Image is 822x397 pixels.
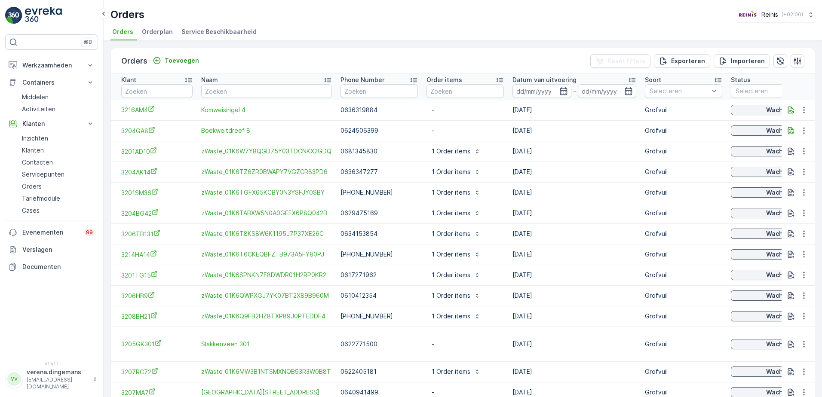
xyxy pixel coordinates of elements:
span: zWaste_01K6TZ6ZR0BWAPY7VGZCR83PD6 [201,168,332,176]
button: Exporteren [654,54,710,68]
p: Wacht [766,126,785,135]
p: Werkzaamheden [22,61,81,70]
span: zWaste_01K6SPNKN7F8DWDR01H2RP0KR2 [201,271,332,279]
a: Activiteiten [18,103,98,115]
p: Grofvuil [645,147,722,156]
p: Wacht [766,106,785,114]
p: Reset filters [607,57,645,65]
a: 3201TG15 [121,271,193,280]
a: Documenten [5,258,98,275]
p: Wacht [766,340,785,348]
p: Middelen [22,93,49,101]
p: 0629475169 [340,209,418,217]
button: 1 Order items [426,144,486,158]
p: Wacht [766,388,785,397]
button: Werkzaamheden [5,57,98,74]
a: 3208BH21 [121,312,193,321]
a: 3205GK301 [121,339,193,348]
p: 0640941499 [340,388,418,397]
p: 0622405181 [340,367,418,376]
span: zWaste_01K6T6CKEQBFZTB973A5FY80PJ [201,250,332,259]
p: Wacht [766,147,785,156]
p: Inzichten [22,134,48,143]
button: Reset filters [590,54,650,68]
p: [PHONE_NUMBER] [340,250,418,259]
p: Cases [22,206,40,215]
p: Evenementen [22,228,79,237]
a: 3204GA8 [121,126,193,135]
p: Verslagen [22,245,95,254]
span: zWaste_01K6TGFX65KCBY0N3YSFJY0SBY [201,188,332,197]
p: ⌘B [83,39,92,46]
td: [DATE] [508,100,641,120]
p: - [573,86,576,96]
input: Zoeken [201,84,332,98]
p: Order items [426,76,462,84]
p: 1 Order items [432,147,470,156]
span: [GEOGRAPHIC_DATA][STREET_ADDRESS] [201,388,332,397]
p: 0636347277 [340,168,418,176]
a: zWaste_01K6MW3B1NTSMXNQB93R3W0B8T [201,367,332,376]
p: Wacht [766,271,785,279]
input: Zoeken [426,84,504,98]
a: Orders [18,180,98,192]
a: 3206TB131 [121,229,193,238]
span: zWaste_01K6Q9FB2HZ8TXP89J0PTEDDF4 [201,312,332,321]
p: - [432,340,499,348]
p: [PHONE_NUMBER] [340,312,418,321]
p: 1 Order items [432,188,470,197]
button: 1 Order items [426,309,486,323]
a: 3207RC72 [121,367,193,376]
a: zWaste_01K6T8KS8W6K1195J7P37XE26C [201,229,332,238]
span: Orders [112,27,133,36]
p: Grofvuil [645,250,722,259]
p: Wacht [766,188,785,197]
a: Simone de Beauvoirstraat 7 [201,388,332,397]
td: [DATE] [508,244,641,265]
p: - [432,106,499,114]
p: ( +02:00 ) [782,11,803,18]
p: Grofvuil [645,291,722,300]
a: Middelen [18,91,98,103]
p: Klanten [22,119,81,128]
button: Importeren [714,54,770,68]
p: - [432,388,499,397]
button: 1 Order items [426,365,486,379]
p: Orders [110,8,144,21]
a: Klanten [18,144,98,156]
p: Grofvuil [645,367,722,376]
p: Klant [121,76,136,84]
span: 3201AD10 [121,147,193,156]
p: Wacht [766,291,785,300]
img: logo [5,7,22,24]
p: Grofvuil [645,106,722,114]
p: 1 Order items [432,271,470,279]
p: Grofvuil [645,209,722,217]
a: zWaste_01K6TABXW5N0A0GEFX6P8Q042B [201,209,332,217]
p: Contacten [22,158,53,167]
p: Klanten [22,146,44,155]
p: Tariefmodule [22,194,60,203]
a: zWaste_01K6QWPXGJ7YK07BT2X89B960M [201,291,332,300]
input: Zoeken [340,84,418,98]
a: 3214HA14 [121,250,193,259]
p: Reinis [761,10,778,19]
a: Boekweitdreef 8 [201,126,332,135]
p: Wacht [766,367,785,376]
span: Komweisingel 4 [201,106,332,114]
p: Selecteren [650,87,709,95]
a: Contacten [18,156,98,168]
button: 1 Order items [426,206,486,220]
p: Activiteiten [22,105,55,113]
a: Inzichten [18,132,98,144]
p: 1 Order items [432,209,470,217]
p: Grofvuil [645,312,722,321]
span: 3206HB9 [121,291,193,300]
a: 3204AK14 [121,168,193,177]
p: Exporteren [671,57,705,65]
p: Importeren [731,57,765,65]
